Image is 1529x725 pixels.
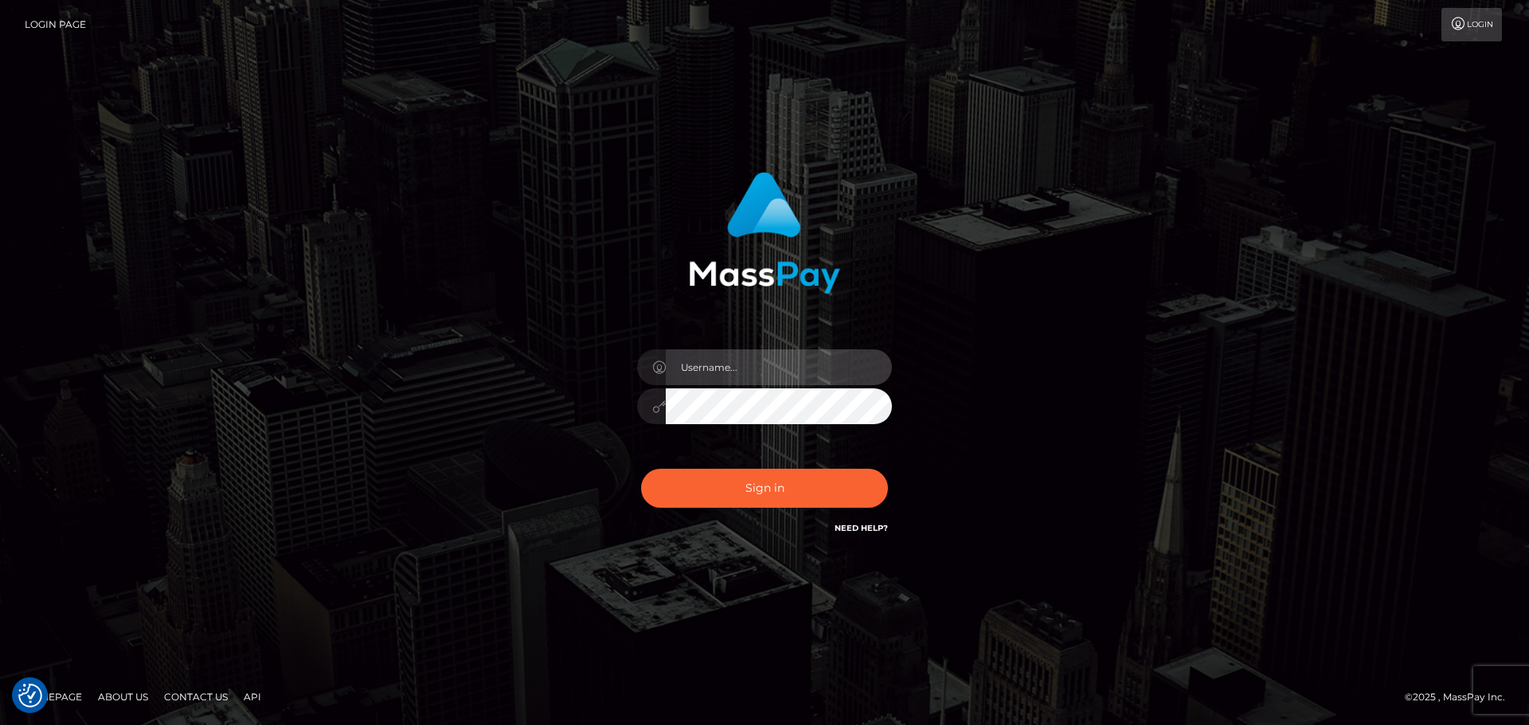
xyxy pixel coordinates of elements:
[18,684,88,709] a: Homepage
[158,684,234,709] a: Contact Us
[1405,688,1517,706] div: © 2025 , MassPay Inc.
[689,172,840,294] img: MassPay Login
[835,523,888,533] a: Need Help?
[92,684,154,709] a: About Us
[641,469,888,508] button: Sign in
[25,8,86,41] a: Login Page
[666,349,892,385] input: Username...
[18,684,42,707] button: Consent Preferences
[237,684,268,709] a: API
[1441,8,1502,41] a: Login
[18,684,42,707] img: Revisit consent button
